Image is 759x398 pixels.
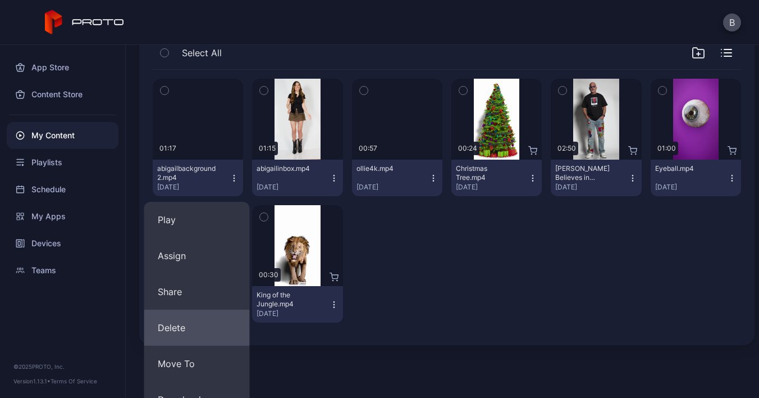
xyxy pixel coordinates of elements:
[555,164,617,182] div: Howie Mandel Believes in Proto.mp4
[456,183,528,192] div: [DATE]
[456,164,518,182] div: Christmas Tree.mp4
[182,46,222,60] span: Select All
[157,164,219,182] div: abigailbackground2.mp4
[723,13,741,31] button: B
[7,203,118,230] a: My Apps
[7,230,118,257] a: Devices
[352,160,442,196] button: ollie4k.mp4[DATE]
[7,54,118,81] a: App Store
[13,378,51,385] span: Version 1.13.1 •
[153,160,243,196] button: abigailbackground2.mp4[DATE]
[144,274,250,310] button: Share
[252,286,342,323] button: King of the Jungle.mp4[DATE]
[51,378,97,385] a: Terms Of Service
[651,160,741,196] button: Eyeball.mp4[DATE]
[144,310,250,346] button: Delete
[7,257,118,284] a: Teams
[144,346,250,382] button: Move To
[655,164,717,173] div: Eyeball.mp4
[157,183,230,192] div: [DATE]
[356,164,418,173] div: ollie4k.mp4
[257,164,318,173] div: abigailinbox.mp4
[7,176,118,203] a: Schedule
[252,160,342,196] button: abigailinbox.mp4[DATE]
[356,183,429,192] div: [DATE]
[7,81,118,108] a: Content Store
[13,362,112,371] div: © 2025 PROTO, Inc.
[144,202,250,238] button: Play
[655,183,728,192] div: [DATE]
[555,183,628,192] div: [DATE]
[257,291,318,309] div: King of the Jungle.mp4
[451,160,542,196] button: Christmas Tree.mp4[DATE]
[7,122,118,149] a: My Content
[257,183,329,192] div: [DATE]
[257,309,329,318] div: [DATE]
[7,149,118,176] a: Playlists
[551,160,641,196] button: [PERSON_NAME] Believes in Proto.mp4[DATE]
[144,238,250,274] button: Assign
